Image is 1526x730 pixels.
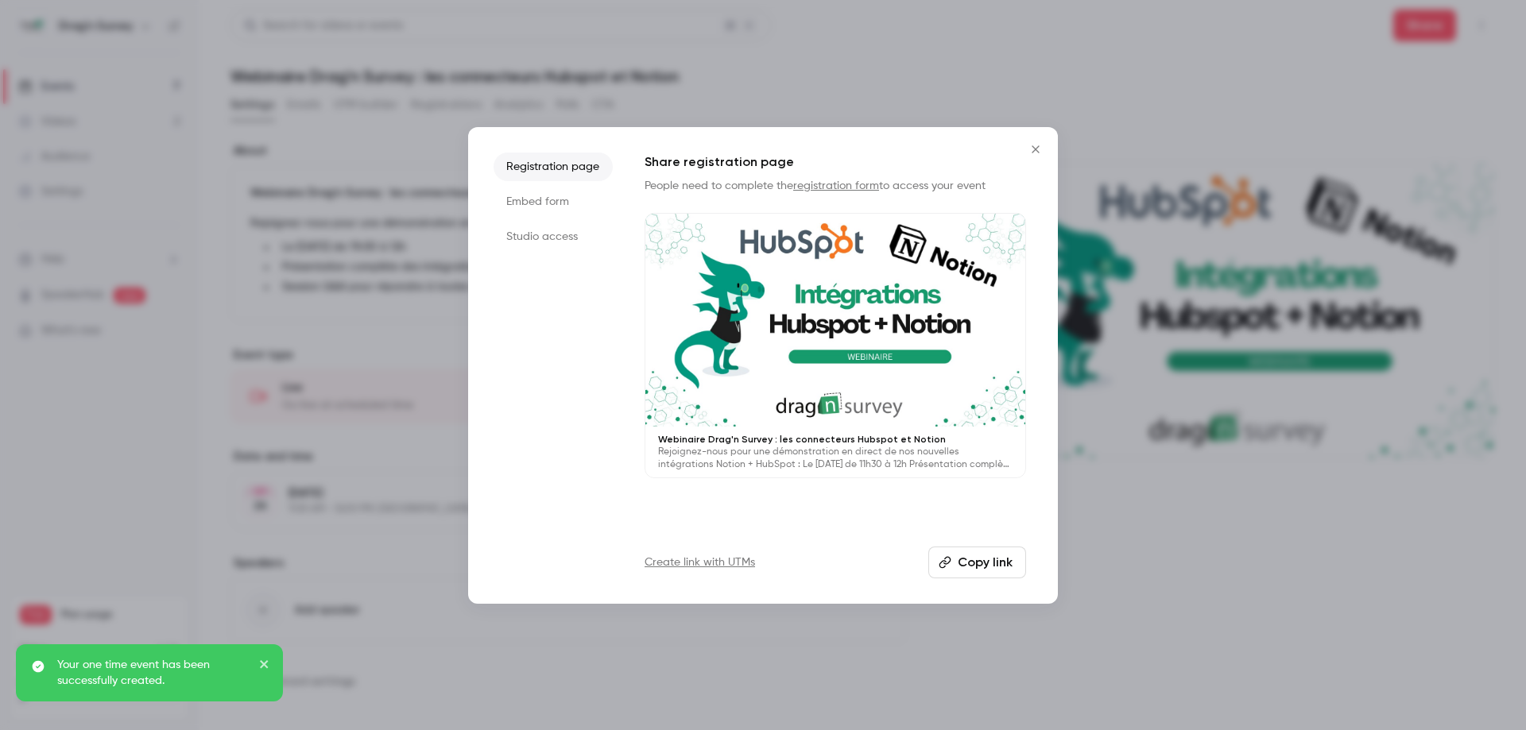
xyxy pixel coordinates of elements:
p: Rejoignez-nous pour une démonstration en direct de nos nouvelles intégrations Notion + HubSpot : ... [658,446,1013,471]
button: close [259,657,270,676]
button: Copy link [928,547,1026,578]
h1: Share registration page [645,153,1026,172]
p: Your one time event has been successfully created. [57,657,248,689]
li: Registration page [494,153,613,181]
li: Studio access [494,222,613,251]
li: Embed form [494,187,613,216]
button: Close [1020,133,1052,165]
a: Webinaire Drag'n Survey : les connecteurs Hubspot et NotionRejoignez-nous pour une démonstration ... [645,213,1026,479]
a: registration form [793,180,879,191]
p: Webinaire Drag'n Survey : les connecteurs Hubspot et Notion [658,433,1013,446]
a: Create link with UTMs [645,554,755,570]
p: People need to complete the to access your event [645,178,1026,194]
